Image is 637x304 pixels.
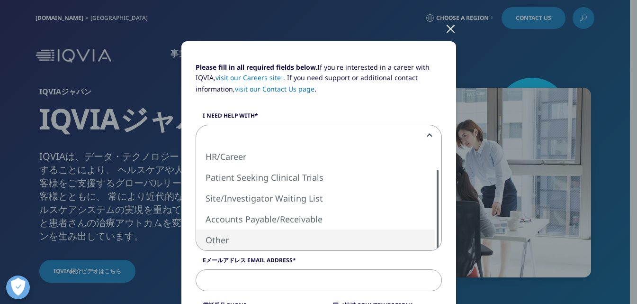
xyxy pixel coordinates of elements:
[196,146,435,167] li: HR/Career
[196,111,442,125] label: I need help with
[196,230,435,250] li: Other
[6,276,30,299] button: 優先設定センターを開く
[196,188,435,209] li: Site/Investigator Waiting List
[196,62,442,101] p: If you're interested in a career with IQVIA, . If you need support or additional contact informat...
[196,256,442,269] label: Eメールアドレス Email Address
[196,167,435,188] li: Patient Seeking Clinical Trials
[196,63,317,72] strong: Please fill in all required fields below.
[215,73,284,82] a: visit our Careers site
[196,209,435,230] li: Accounts Payable/Receivable
[235,84,314,93] a: visit our Contact Us page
